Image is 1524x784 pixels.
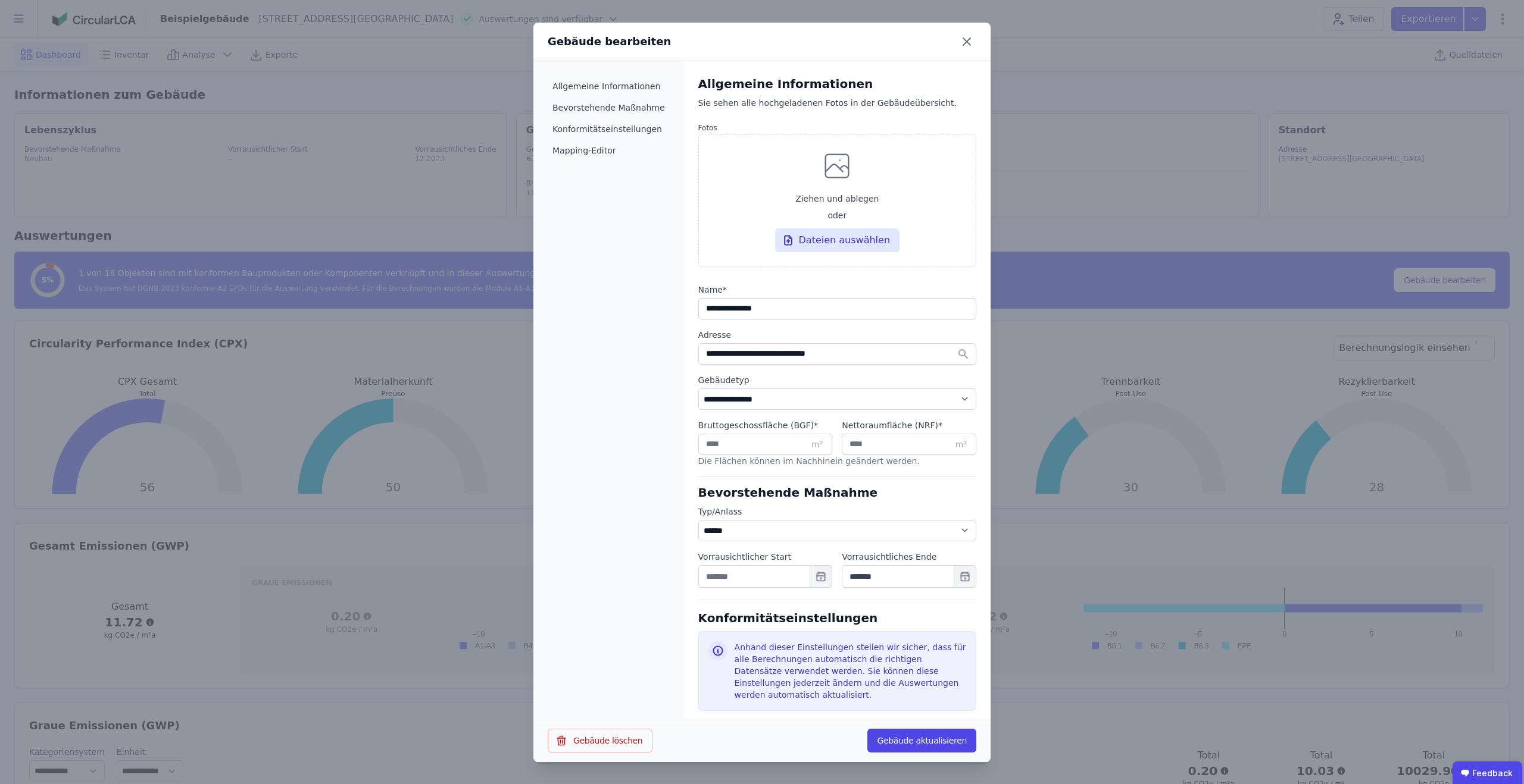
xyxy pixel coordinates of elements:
[548,140,670,161] li: Mapping-Editor
[698,551,833,563] label: Vorrausichtlicher Start
[548,118,670,140] li: Konformitätseinstellungen
[698,506,976,518] label: Typ/Anlass
[955,438,967,450] span: m²
[548,76,670,97] li: Allgemeine Informationen
[827,209,847,221] span: oder
[735,641,966,701] div: Anhand dieser Einstellungen stellen wir sicher, dass für alle Berechnungen automatisch die richti...
[548,97,670,118] li: Bevorstehende Maßnahme
[842,419,976,431] label: audits.requiredField
[698,284,976,296] label: audits.requiredField
[698,455,976,474] div: Die Flächen können im Nachhinein geändert werden.
[698,484,976,501] div: Bevorstehende Maßnahme
[698,600,976,626] div: Konformitätseinstellungen
[698,374,976,386] label: Gebäudetyp
[698,419,833,431] label: audits.requiredField
[842,551,976,563] label: Vorrausichtliches Ende
[795,193,879,205] span: Ziehen und ablegen
[548,33,671,50] div: Gebäude bearbeiten
[775,228,900,252] div: Dateien auswählen
[811,438,823,450] span: m²
[698,329,976,341] label: Adresse
[698,97,976,121] div: Sie sehen alle hochgeladenen Fotos in der Gebäudeübersicht.
[698,123,976,133] label: Fotos
[698,76,976,92] div: Allgemeine Informationen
